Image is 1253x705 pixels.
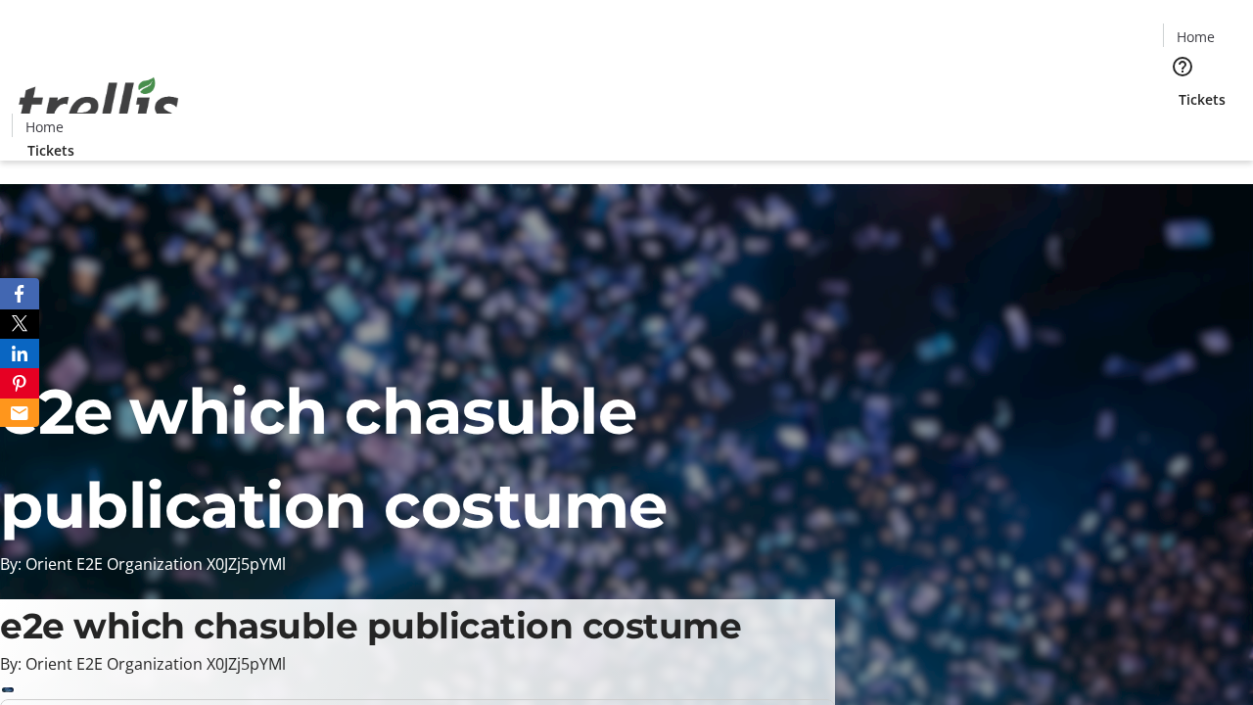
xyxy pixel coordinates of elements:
[12,56,186,154] img: Orient E2E Organization X0JZj5pYMl's Logo
[1179,89,1226,110] span: Tickets
[13,117,75,137] a: Home
[1164,26,1227,47] a: Home
[1163,47,1202,86] button: Help
[1163,110,1202,149] button: Cart
[1177,26,1215,47] span: Home
[27,140,74,161] span: Tickets
[12,140,90,161] a: Tickets
[1163,89,1241,110] a: Tickets
[25,117,64,137] span: Home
